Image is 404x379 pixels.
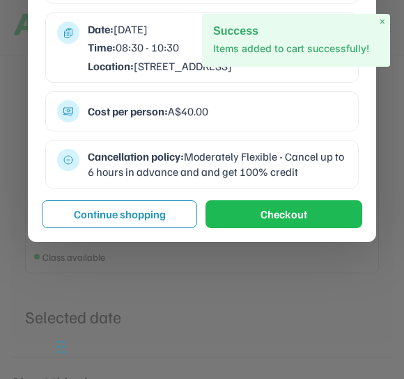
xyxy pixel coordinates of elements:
div: Moderately Flexible - Cancel up to 6 hours in advance and and get 100% credit [88,149,347,180]
strong: Cost per person: [88,104,168,118]
p: Items added to cart successfully! [213,42,379,56]
div: A$40.00 [88,104,347,119]
strong: Cancellation policy: [88,150,184,163]
strong: Date: [88,22,114,36]
h2: Success [213,25,379,37]
div: [STREET_ADDRESS] [88,58,347,74]
span: × [380,16,385,28]
button: Checkout [205,200,362,228]
strong: Time: [88,40,116,54]
strong: Location: [88,59,134,73]
button: Continue shopping [42,200,197,228]
div: [DATE] [88,22,347,37]
div: 08:30 - 10:30 [88,40,347,55]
